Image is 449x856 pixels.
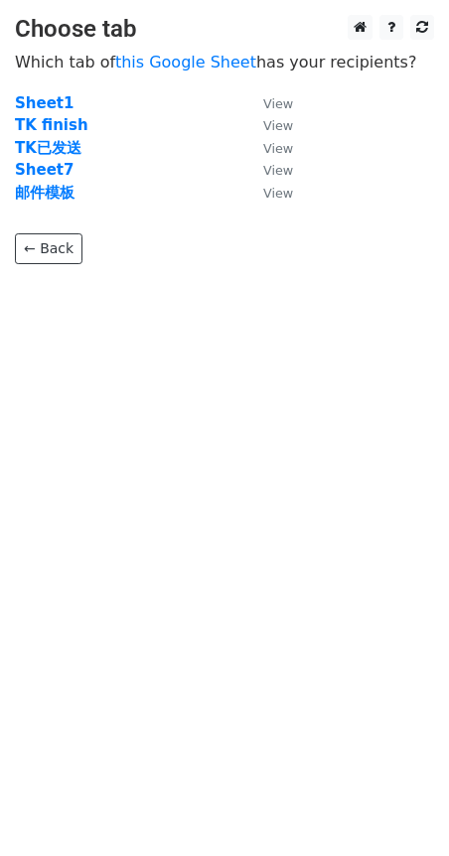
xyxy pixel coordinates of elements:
a: ← Back [15,233,82,264]
a: TK finish [15,116,88,134]
small: View [263,118,293,133]
a: View [243,139,293,157]
a: Sheet1 [15,94,74,112]
p: Which tab of has your recipients? [15,52,434,72]
a: View [243,94,293,112]
small: View [263,186,293,201]
a: TK已发送 [15,139,81,157]
a: Sheet7 [15,161,74,179]
a: View [243,184,293,202]
a: View [243,116,293,134]
small: View [263,141,293,156]
h3: Choose tab [15,15,434,44]
a: 邮件模板 [15,184,75,202]
small: View [263,163,293,178]
small: View [263,96,293,111]
a: View [243,161,293,179]
a: this Google Sheet [115,53,256,71]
